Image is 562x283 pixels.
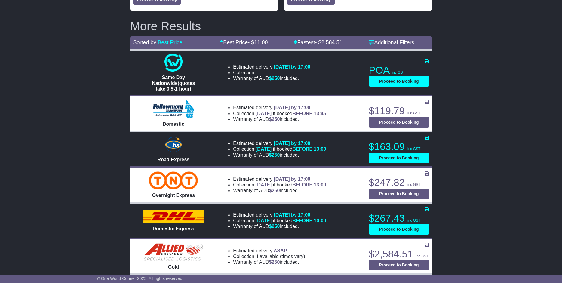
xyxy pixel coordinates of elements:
li: Estimated delivery [233,140,326,146]
li: Warranty of AUD included. [233,223,326,229]
span: 250 [272,152,280,158]
button: Proceed to Booking [369,260,429,270]
span: BEFORE [292,182,312,187]
span: Sorted by [133,39,156,45]
button: Proceed to Booking [369,224,429,235]
li: Warranty of AUD included. [233,152,326,158]
span: Gold [168,264,179,269]
p: $267.43 [369,212,429,224]
li: Estimated delivery [233,176,326,182]
img: One World Courier: Same Day Nationwide(quotes take 0.5-1 hour) [164,54,183,72]
li: Collection [233,182,326,188]
span: [DATE] by 17:00 [274,141,310,146]
span: 2,584.51 [321,39,342,45]
li: Collection [233,254,305,259]
span: inc GST [392,70,405,75]
li: Collection [233,218,326,223]
span: $ [269,224,280,229]
span: $ [269,152,280,158]
span: inc GST [407,147,420,151]
li: Warranty of AUD included. [233,259,305,265]
span: if booked [256,111,326,116]
img: Allied Express Local Courier: Gold [143,243,204,261]
span: © One World Courier 2025. All rights reserved. [97,276,184,281]
h2: More Results [130,20,432,33]
li: Estimated delivery [233,248,305,254]
span: $ [269,117,280,122]
p: $247.82 [369,177,429,189]
li: Collection [233,146,326,152]
li: Estimated delivery [233,64,310,70]
button: Proceed to Booking [369,76,429,87]
span: Overnight Express [152,193,195,198]
span: 13:00 [314,182,326,187]
span: Road Express [158,157,190,162]
span: [DATE] by 17:00 [274,212,310,217]
span: [DATE] [256,182,272,187]
button: Proceed to Booking [369,153,429,163]
span: If available (times vary) [256,254,305,259]
li: Collection [233,111,326,116]
a: Fastest- $2,584.51 [294,39,342,45]
a: Best Price [158,39,183,45]
span: [DATE] [256,218,272,223]
span: - $ [248,39,268,45]
img: Hunter Express: Road Express [164,136,183,154]
span: 250 [272,224,280,229]
span: inc GST [407,111,420,115]
button: Proceed to Booking [369,189,429,199]
p: $163.09 [369,141,429,153]
span: 250 [272,188,280,193]
li: Estimated delivery [233,105,326,110]
li: Collection [233,70,310,75]
span: inc GST [407,183,420,187]
p: $2,584.51 [369,248,429,260]
span: 250 [272,76,280,81]
span: inc GST [416,254,428,258]
span: inc GST [407,218,420,223]
span: [DATE] by 17:00 [274,105,310,110]
span: 250 [272,260,280,265]
span: if booked [256,218,326,223]
span: [DATE] by 17:00 [274,177,310,182]
span: Same Day Nationwide(quotes take 0.5-1 hour) [152,75,195,91]
img: Followmont Transport: Domestic [153,100,194,118]
span: BEFORE [292,218,312,223]
span: 250 [272,117,280,122]
li: Estimated delivery [233,212,326,218]
span: - $ [315,39,342,45]
a: Best Price- $11.00 [220,39,268,45]
span: BEFORE [292,111,312,116]
span: $ [269,188,280,193]
span: if booked [256,182,326,187]
a: Additional Filters [369,39,414,45]
span: Domestic Express [153,226,195,231]
li: Warranty of AUD included. [233,75,310,81]
span: $ [269,76,280,81]
span: ASAP [274,248,287,253]
span: 13:00 [314,146,326,152]
li: Warranty of AUD included. [233,116,326,122]
li: Warranty of AUD included. [233,188,326,193]
p: POA [369,64,429,76]
span: [DATE] by 17:00 [274,64,310,69]
span: 13:45 [314,111,326,116]
img: DHL: Domestic Express [143,210,204,223]
span: BEFORE [292,146,312,152]
span: if booked [256,146,326,152]
span: 11.00 [254,39,268,45]
span: [DATE] [256,111,272,116]
p: $119.79 [369,105,429,117]
span: $ [269,260,280,265]
span: [DATE] [256,146,272,152]
span: 10:00 [314,218,326,223]
button: Proceed to Booking [369,117,429,128]
img: TNT Domestic: Overnight Express [149,171,198,189]
span: Domestic [163,122,184,127]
